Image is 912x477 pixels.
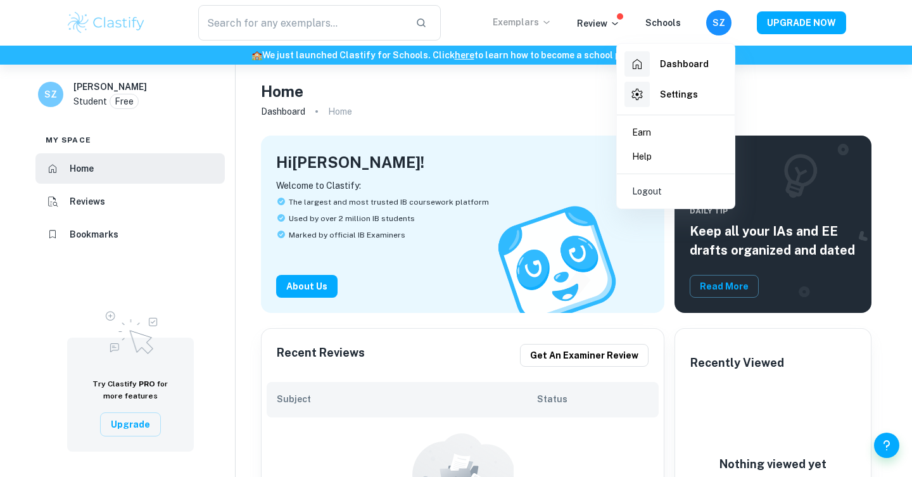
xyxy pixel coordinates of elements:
[622,79,730,110] a: Settings
[660,87,698,101] h6: Settings
[622,120,730,144] a: Earn
[632,125,651,139] p: Earn
[632,184,662,198] p: Logout
[632,149,652,163] p: Help
[622,49,730,79] a: Dashboard
[622,144,730,169] a: Help
[660,57,709,71] h6: Dashboard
